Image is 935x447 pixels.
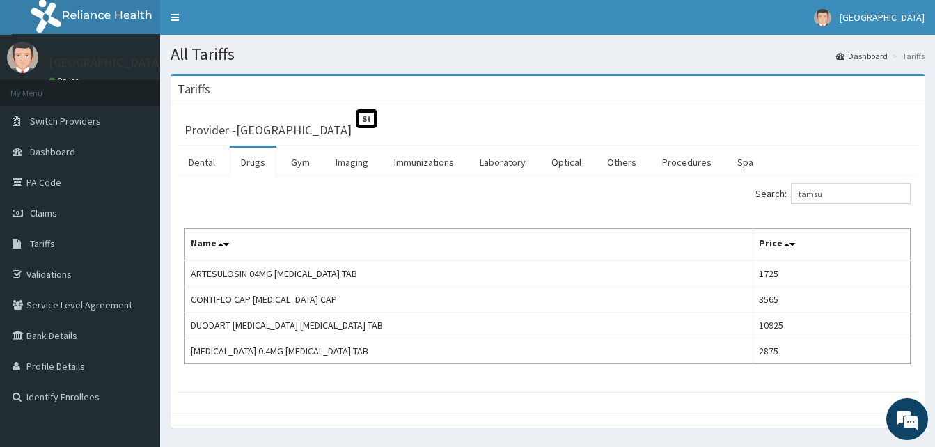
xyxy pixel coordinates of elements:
[651,148,723,177] a: Procedures
[324,148,379,177] a: Imaging
[726,148,764,177] a: Spa
[791,183,911,204] input: Search:
[230,148,276,177] a: Drugs
[596,148,647,177] a: Others
[178,148,226,177] a: Dental
[185,313,753,338] td: DUODART [MEDICAL_DATA] [MEDICAL_DATA] TAB
[840,11,925,24] span: [GEOGRAPHIC_DATA]
[30,207,57,219] span: Claims
[814,9,831,26] img: User Image
[178,83,210,95] h3: Tariffs
[49,56,164,69] p: [GEOGRAPHIC_DATA]
[185,229,753,261] th: Name
[383,148,465,177] a: Immunizations
[30,115,101,127] span: Switch Providers
[49,76,82,86] a: Online
[184,124,352,136] h3: Provider - [GEOGRAPHIC_DATA]
[836,50,888,62] a: Dashboard
[753,287,911,313] td: 3565
[171,45,925,63] h1: All Tariffs
[185,260,753,287] td: ARTESULOSIN 04MG [MEDICAL_DATA] TAB
[540,148,592,177] a: Optical
[753,229,911,261] th: Price
[753,313,911,338] td: 10925
[280,148,321,177] a: Gym
[185,338,753,364] td: [MEDICAL_DATA] 0.4MG [MEDICAL_DATA] TAB
[30,237,55,250] span: Tariffs
[7,42,38,73] img: User Image
[755,183,911,204] label: Search:
[753,260,911,287] td: 1725
[185,287,753,313] td: CONTIFLO CAP [MEDICAL_DATA] CAP
[469,148,537,177] a: Laboratory
[30,146,75,158] span: Dashboard
[753,338,911,364] td: 2875
[356,109,377,128] span: St
[889,50,925,62] li: Tariffs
